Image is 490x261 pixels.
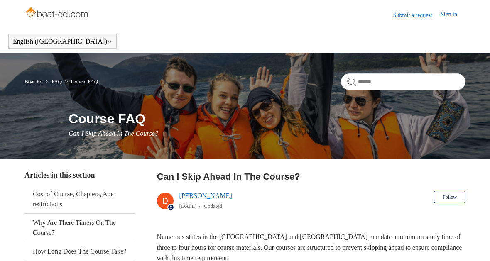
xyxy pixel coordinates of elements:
a: FAQ [51,78,62,85]
li: Course FAQ [63,78,98,85]
a: Sign in [441,10,465,20]
a: Boat-Ed [24,78,42,85]
input: Search [341,73,465,90]
a: Cost of Course, Chapters, Age restrictions [24,185,135,213]
li: Boat-Ed [24,78,44,85]
img: Boat-Ed Help Center home page [24,5,91,22]
button: English ([GEOGRAPHIC_DATA]) [13,38,112,45]
li: Updated [204,203,222,209]
h2: Can I Skip Ahead In The Course? [157,170,465,183]
a: [PERSON_NAME] [179,192,232,199]
a: Why Are There Timers On The Course? [24,214,135,242]
button: Follow Article [434,191,465,203]
a: How Long Does The Course Take? [24,242,135,261]
span: Articles in this section [24,171,95,179]
span: Can I Skip Ahead In The Course? [69,130,158,137]
h1: Course FAQ [69,109,465,129]
a: Course FAQ [71,78,98,85]
li: FAQ [44,78,64,85]
time: 03/01/2024, 16:01 [179,203,197,209]
a: Submit a request [393,11,441,20]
